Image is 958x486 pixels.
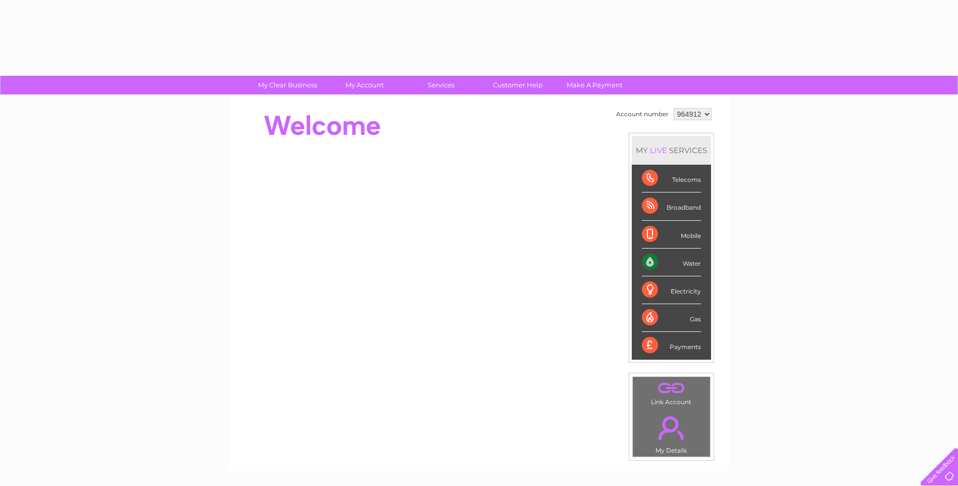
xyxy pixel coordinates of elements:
div: LIVE [648,145,669,155]
a: . [635,379,708,397]
a: My Clear Business [246,76,329,94]
div: MY SERVICES [632,136,711,165]
div: Gas [642,304,701,332]
td: Link Account [632,376,711,408]
div: Telecoms [642,165,701,192]
a: Services [399,76,483,94]
div: Mobile [642,221,701,249]
a: My Account [323,76,406,94]
a: Customer Help [476,76,560,94]
div: Broadband [642,192,701,220]
td: My Details [632,408,711,457]
div: Electricity [642,276,701,304]
div: Payments [642,332,701,359]
a: Make A Payment [553,76,636,94]
div: Water [642,249,701,276]
a: . [635,410,708,446]
td: Account number [614,106,671,123]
